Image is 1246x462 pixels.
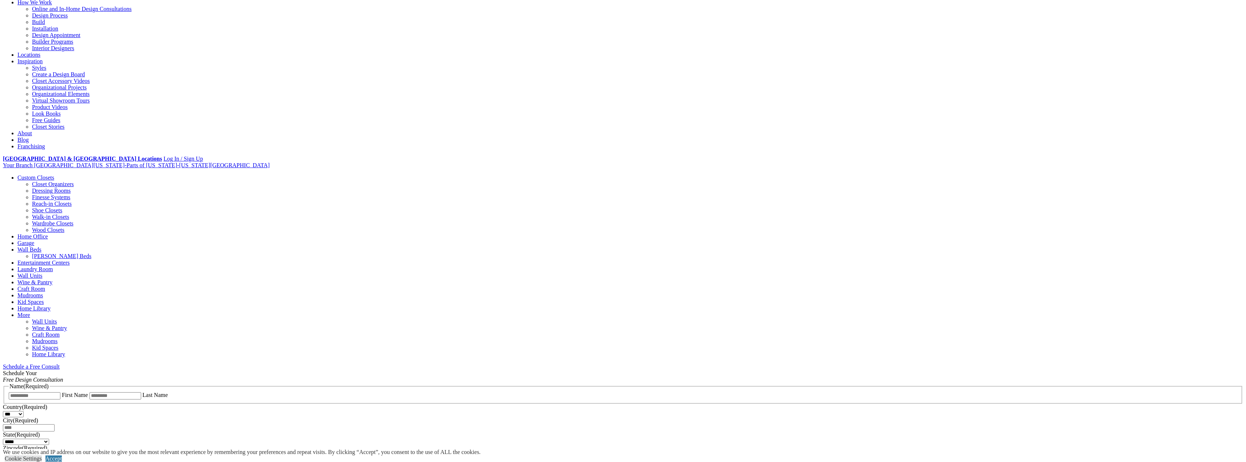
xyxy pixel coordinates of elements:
a: Blog [17,137,29,143]
span: (Required) [23,383,48,389]
a: Garage [17,240,34,246]
a: Closet Stories [32,124,64,130]
a: Kid Spaces [17,299,44,305]
a: Wall Beds [17,246,41,253]
a: Organizational Elements [32,91,89,97]
a: Virtual Showroom Tours [32,97,90,104]
a: Accept [45,455,62,462]
a: Wall Units [17,273,42,279]
a: Reach-in Closets [32,201,72,207]
a: Wood Closets [32,227,64,233]
label: Last Name [143,392,168,398]
span: Schedule Your [3,370,63,383]
a: Interior Designers [32,45,74,51]
label: First Name [62,392,88,398]
a: Franchising [17,143,45,149]
a: Styles [32,65,46,71]
label: State [3,431,40,438]
span: (Required) [15,431,40,438]
a: Create a Design Board [32,71,85,77]
a: Mudrooms [32,338,57,344]
legend: Name [9,383,49,390]
a: Log In / Sign Up [163,156,203,162]
a: Home Office [17,233,48,240]
a: Finesse Systems [32,194,70,200]
a: Build [32,19,45,25]
a: Online and In-Home Design Consultations [32,6,132,12]
a: Closet Accessory Videos [32,78,90,84]
a: Look Books [32,111,61,117]
a: Home Library [17,305,51,312]
a: Laundry Room [17,266,53,272]
a: Home Library [32,351,65,357]
span: (Required) [22,445,47,451]
label: City [3,417,38,423]
a: More menu text will display only on big screen [17,312,30,318]
span: (Required) [13,417,38,423]
a: Wine & Pantry [17,279,52,285]
em: Free Design Consultation [3,377,63,383]
a: Product Videos [32,104,68,110]
label: Country [3,404,47,410]
a: [PERSON_NAME] Beds [32,253,91,259]
a: Inspiration [17,58,43,64]
a: Design Process [32,12,68,19]
a: Closet Organizers [32,181,74,187]
a: Wine & Pantry [32,325,67,331]
a: Your Branch [GEOGRAPHIC_DATA][US_STATE]-Parts of [US_STATE]-[US_STATE][GEOGRAPHIC_DATA] [3,162,270,168]
a: Builder Programs [32,39,73,45]
a: Custom Closets [17,174,54,181]
span: Your Branch [3,162,32,168]
a: Wall Units [32,318,57,325]
a: Free Guides [32,117,60,123]
a: Wardrobe Closets [32,220,73,226]
a: Mudrooms [17,292,43,298]
span: [GEOGRAPHIC_DATA][US_STATE]-Parts of [US_STATE]-[US_STATE][GEOGRAPHIC_DATA] [34,162,270,168]
a: Shoe Closets [32,207,62,213]
a: Entertainment Centers [17,260,70,266]
a: Design Appointment [32,32,80,38]
a: Kid Spaces [32,345,58,351]
a: About [17,130,32,136]
a: Craft Room [32,332,60,338]
span: (Required) [22,404,47,410]
a: Cookie Settings [5,455,42,462]
label: Zipcode [3,445,47,451]
a: Dressing Rooms [32,188,71,194]
a: [GEOGRAPHIC_DATA] & [GEOGRAPHIC_DATA] Locations [3,156,162,162]
a: Schedule a Free Consult (opens a dropdown menu) [3,363,60,370]
a: Installation [32,25,58,32]
a: Walk-in Closets [32,214,69,220]
div: We use cookies and IP address on our website to give you the most relevant experience by remember... [3,449,481,455]
a: Organizational Projects [32,84,87,91]
a: Locations [17,52,40,58]
a: Craft Room [17,286,45,292]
